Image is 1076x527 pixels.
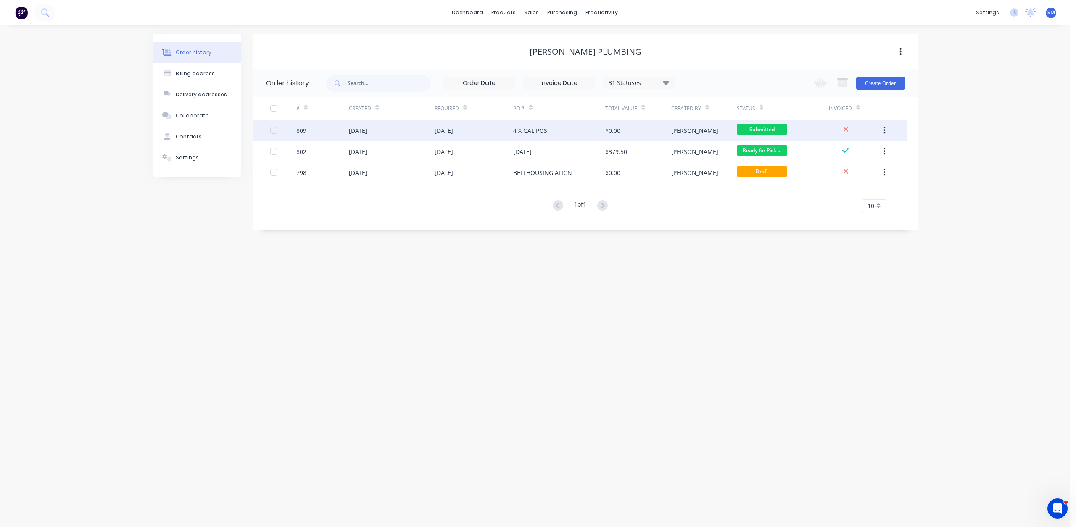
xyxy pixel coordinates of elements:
[737,166,787,177] span: Draft
[856,77,905,90] button: Create Order
[153,63,241,84] button: Billing address
[513,147,532,156] div: [DATE]
[530,47,641,57] div: [PERSON_NAME] Plumbing
[513,168,572,177] div: BELLHOUSING ALIGN
[435,126,453,135] div: [DATE]
[153,42,241,63] button: Order history
[15,6,28,19] img: Factory
[296,147,306,156] div: 802
[296,168,306,177] div: 798
[829,105,852,112] div: Invoiced
[604,78,674,87] div: 31 Statuses
[520,6,543,19] div: sales
[671,168,718,177] div: [PERSON_NAME]
[349,97,434,120] div: Created
[435,97,514,120] div: Required
[829,97,881,120] div: Invoiced
[671,105,701,112] div: Created By
[296,97,349,120] div: #
[605,168,620,177] div: $0.00
[153,105,241,126] button: Collaborate
[513,105,525,112] div: PO #
[737,97,829,120] div: Status
[972,6,1003,19] div: settings
[444,77,514,90] input: Order Date
[266,78,309,88] div: Order history
[176,112,209,119] div: Collaborate
[605,147,627,156] div: $379.50
[153,147,241,168] button: Settings
[513,126,551,135] div: 4 X GAL POST
[605,126,620,135] div: $0.00
[487,6,520,19] div: products
[737,105,755,112] div: Status
[296,126,306,135] div: 809
[581,6,622,19] div: productivity
[543,6,581,19] div: purchasing
[176,154,199,162] div: Settings
[671,126,718,135] div: [PERSON_NAME]
[176,91,227,98] div: Delivery addresses
[671,147,718,156] div: [PERSON_NAME]
[671,97,737,120] div: Created By
[605,105,637,112] div: Total Value
[176,70,215,77] div: Billing address
[153,84,241,105] button: Delivery addresses
[176,49,211,56] div: Order history
[448,6,487,19] a: dashboard
[513,97,605,120] div: PO #
[176,133,202,140] div: Contacts
[435,147,453,156] div: [DATE]
[349,147,367,156] div: [DATE]
[737,145,787,156] span: Ready for Pick ...
[574,200,586,212] div: 1 of 1
[1047,9,1055,16] span: SM
[349,168,367,177] div: [DATE]
[349,105,371,112] div: Created
[435,105,459,112] div: Required
[435,168,453,177] div: [DATE]
[1047,498,1068,519] iframe: Intercom live chat
[296,105,300,112] div: #
[605,97,671,120] div: Total Value
[153,126,241,147] button: Contacts
[348,75,431,92] input: Search...
[737,124,787,135] span: Submitted
[868,201,874,210] span: 10
[524,77,594,90] input: Invoice Date
[349,126,367,135] div: [DATE]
